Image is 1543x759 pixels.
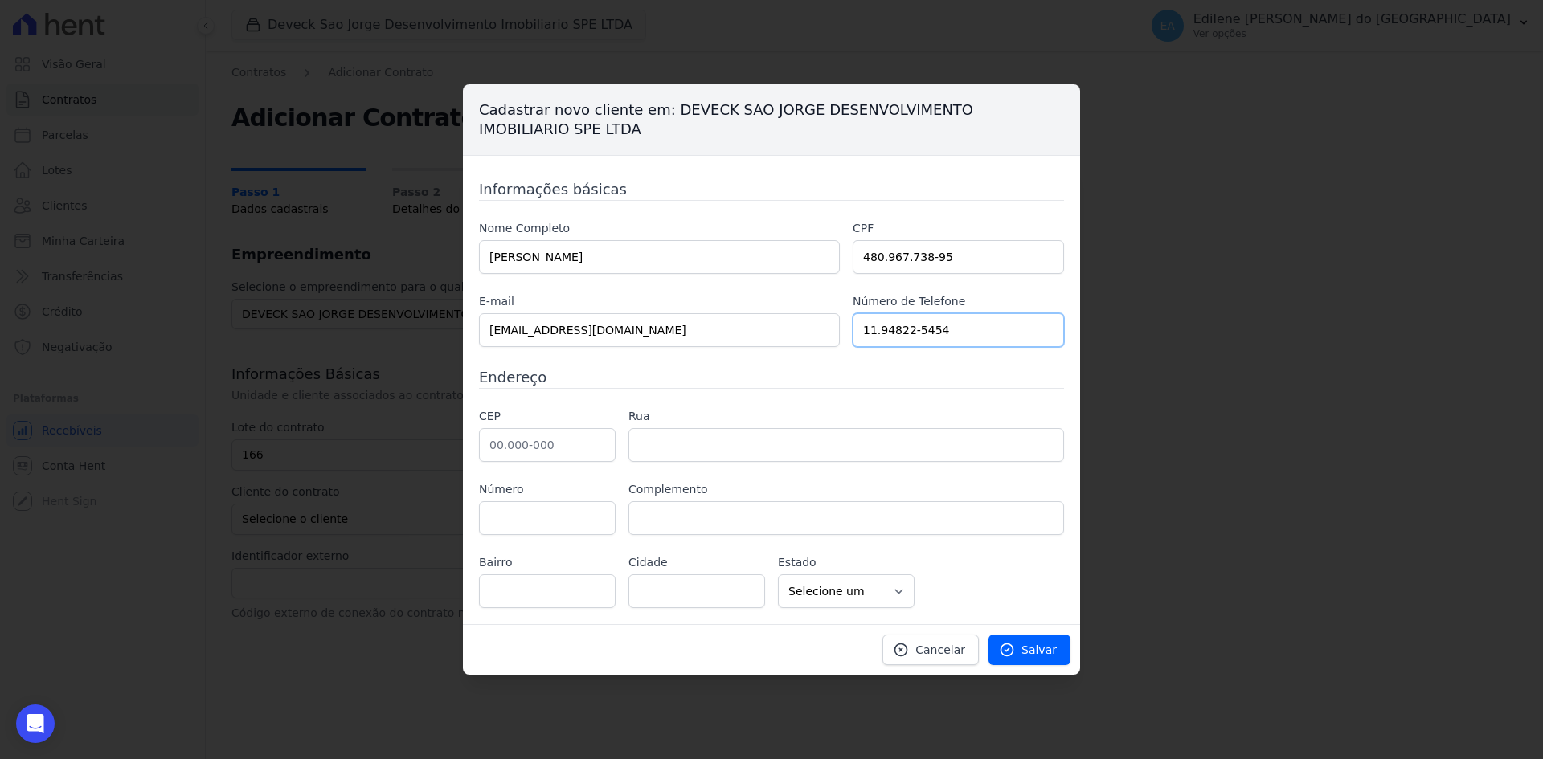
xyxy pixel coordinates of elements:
label: Número [479,481,616,498]
label: CPF [853,220,1064,237]
label: Nome Completo [479,220,840,237]
span: Salvar [1021,642,1057,658]
label: CEP [479,408,616,425]
a: Cancelar [882,635,979,665]
span: Cancelar [915,642,965,658]
label: Bairro [479,554,616,571]
input: 00.000-000 [479,428,616,462]
h3: Informações básicas [479,178,1064,200]
h3: Endereço [479,366,1064,388]
label: E-mail [479,293,840,310]
a: Salvar [988,635,1070,665]
label: Número de Telefone [853,293,1064,310]
h3: Cadastrar novo cliente em: DEVECK SAO JORGE DESENVOLVIMENTO IMOBILIARIO SPE LTDA [463,84,1080,156]
label: Estado [778,554,915,571]
div: Open Intercom Messenger [16,704,55,743]
label: Complemento [628,481,1064,498]
label: Cidade [628,554,765,571]
label: Rua [628,408,1064,425]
